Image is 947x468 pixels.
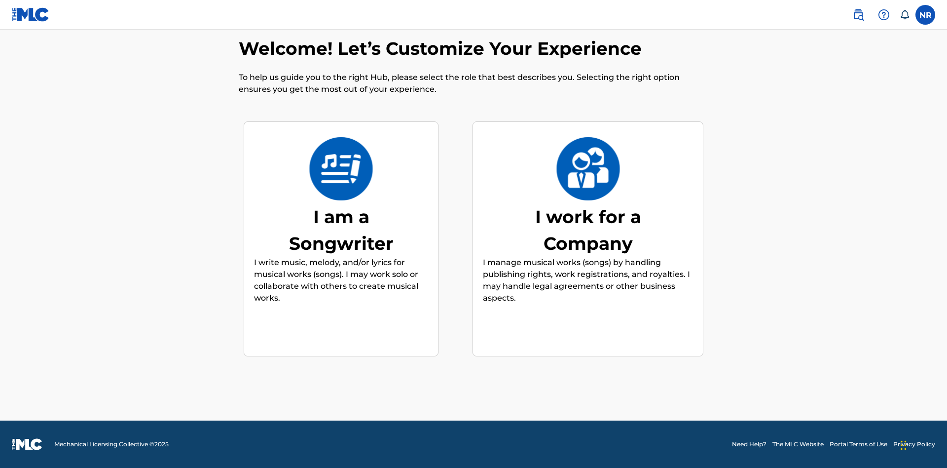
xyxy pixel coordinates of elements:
[898,421,947,468] iframe: Chat Widget
[54,440,169,449] span: Mechanical Licensing Collective © 2025
[254,257,428,304] p: I write music, melody, and/or lyrics for musical works (songs). I may work solo or collaborate wi...
[874,5,894,25] div: Help
[772,440,824,449] a: The MLC Website
[830,440,887,449] a: Portal Terms of Use
[239,38,647,60] h2: Welcome! Let’s Customize Your Experience
[267,203,415,257] div: I am a Songwriter
[309,137,373,200] img: I am a Songwriter
[556,137,620,200] img: I work for a Company
[900,10,910,20] div: Notifications
[893,440,935,449] a: Privacy Policy
[848,5,868,25] a: Public Search
[12,438,42,450] img: logo
[244,121,438,357] div: I am a SongwriterI am a SongwriterI write music, melody, and/or lyrics for musical works (songs)....
[12,7,50,22] img: MLC Logo
[239,72,708,95] p: To help us guide you to the right Hub, please select the role that best describes you. Selecting ...
[852,9,864,21] img: search
[901,430,907,460] div: Drag
[514,203,662,257] div: I work for a Company
[732,440,766,449] a: Need Help?
[473,121,703,357] div: I work for a CompanyI work for a CompanyI manage musical works (songs) by handling publishing rig...
[915,5,935,25] div: User Menu
[483,257,693,304] p: I manage musical works (songs) by handling publishing rights, work registrations, and royalties. ...
[878,9,890,21] img: help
